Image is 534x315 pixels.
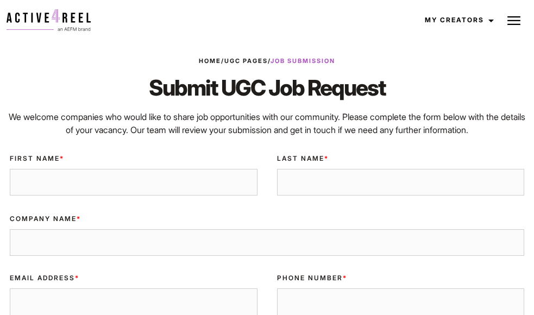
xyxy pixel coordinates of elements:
[199,57,221,65] a: Home
[277,273,525,283] label: Phone Number
[271,57,335,65] strong: Job Submission
[507,14,520,27] img: Burger icon
[7,110,527,136] p: We welcome companies who would like to share job opportunities with our community. Please complet...
[7,74,527,102] h1: Submit UGC Job Request
[277,154,525,163] label: Last Name
[10,273,257,283] label: Email Address
[224,57,268,65] a: UGC Pages
[199,56,335,66] span: / /
[10,214,524,224] label: Company Name
[10,154,257,163] label: First Name
[7,9,91,31] img: a4r-logo.svg
[415,5,500,35] a: My Creators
